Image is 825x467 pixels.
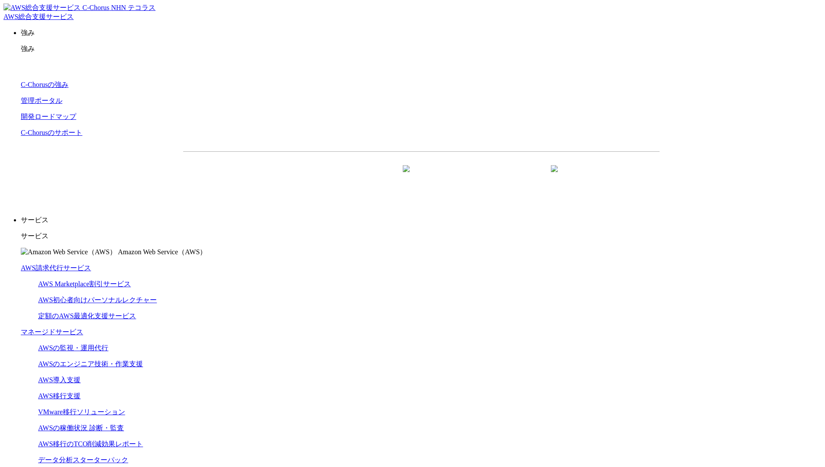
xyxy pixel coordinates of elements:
img: Amazon Web Service（AWS） [21,248,116,257]
img: 矢印 [403,165,410,188]
a: C-Chorusのサポート [21,129,82,136]
img: AWS総合支援サービス C-Chorus [3,3,110,13]
a: 管理ポータル [21,97,62,104]
a: まずは相談する [426,166,565,187]
a: AWS請求代行サービス [21,264,91,272]
span: Amazon Web Service（AWS） [118,248,207,256]
a: AWS総合支援サービス C-Chorus NHN テコラスAWS総合支援サービス [3,4,155,20]
p: サービス [21,216,822,225]
p: サービス [21,232,822,241]
a: C-Chorusの強み [21,81,68,88]
a: 開発ロードマップ [21,113,76,120]
a: マネージドサービス [21,328,83,336]
img: 矢印 [551,165,558,188]
a: 定額のAWS最適化支援サービス [38,312,136,320]
a: AWSのエンジニア技術・作業支援 [38,360,143,368]
a: AWS移行のTCO削減効果レポート [38,440,143,448]
a: AWS導入支援 [38,376,81,384]
a: 資料を請求する [278,166,417,187]
a: AWSの監視・運用代行 [38,344,108,352]
p: 強み [21,45,822,54]
a: データ分析スターターパック [38,456,128,464]
a: AWS移行支援 [38,392,81,400]
a: AWS Marketplace割引サービス [38,280,131,288]
a: AWS初心者向けパーソナルレクチャー [38,296,157,304]
a: VMware移行ソリューション [38,408,125,416]
a: AWSの稼働状況 診断・監査 [38,424,124,432]
p: 強み [21,29,822,38]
